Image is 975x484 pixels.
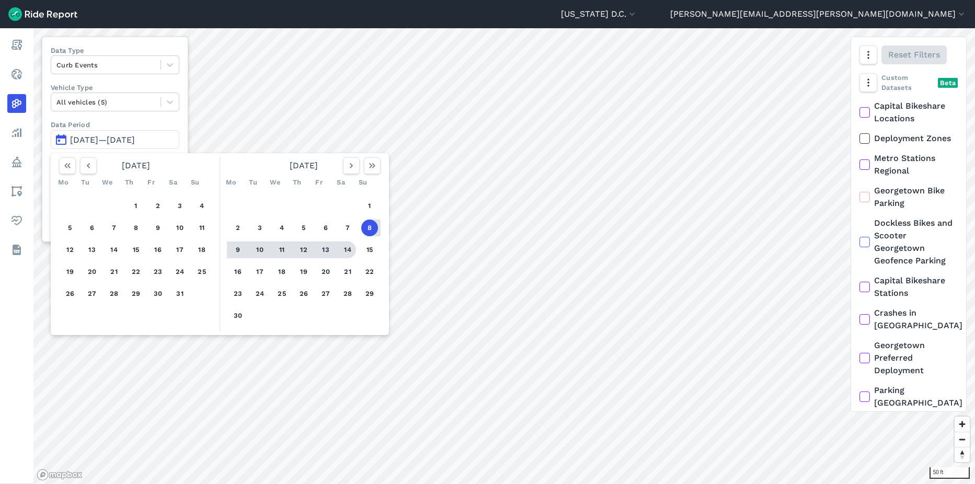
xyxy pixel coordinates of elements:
[7,123,26,142] a: Analyze
[128,285,144,302] button: 29
[150,241,166,258] button: 16
[295,241,312,258] button: 12
[859,339,958,377] label: Georgetown Preferred Deployment
[7,240,26,259] a: Datasets
[273,241,290,258] button: 11
[245,174,261,191] div: Tu
[223,174,239,191] div: Mo
[193,241,210,258] button: 18
[51,45,179,55] label: Data Type
[62,241,78,258] button: 12
[7,211,26,230] a: Health
[859,384,958,409] label: Parking [GEOGRAPHIC_DATA]
[150,198,166,214] button: 2
[859,217,958,267] label: Dockless Bikes and Scooter Georgetown Geofence Parking
[51,83,179,93] label: Vehicle Type
[165,174,181,191] div: Sa
[230,307,246,324] button: 30
[143,174,159,191] div: Fr
[339,285,356,302] button: 28
[171,198,188,214] button: 3
[361,263,378,280] button: 22
[955,417,970,432] button: Zoom in
[193,263,210,280] button: 25
[295,263,312,280] button: 19
[251,220,268,236] button: 3
[361,220,378,236] button: 8
[84,220,100,236] button: 6
[7,36,26,54] a: Report
[171,241,188,258] button: 17
[84,241,100,258] button: 13
[7,153,26,171] a: Policy
[251,263,268,280] button: 17
[150,285,166,302] button: 30
[106,263,122,280] button: 21
[128,220,144,236] button: 8
[230,285,246,302] button: 23
[62,285,78,302] button: 26
[62,263,78,280] button: 19
[171,285,188,302] button: 31
[317,220,334,236] button: 6
[888,49,940,61] span: Reset Filters
[289,174,305,191] div: Th
[295,285,312,302] button: 26
[251,241,268,258] button: 10
[99,174,116,191] div: We
[171,263,188,280] button: 24
[7,182,26,201] a: Areas
[859,307,958,332] label: Crashes in [GEOGRAPHIC_DATA]
[955,432,970,447] button: Zoom out
[84,285,100,302] button: 27
[106,220,122,236] button: 7
[223,157,385,174] div: [DATE]
[7,65,26,84] a: Realtime
[295,220,312,236] button: 5
[55,157,217,174] div: [DATE]
[77,174,94,191] div: Tu
[251,285,268,302] button: 24
[7,94,26,113] a: Heatmaps
[273,285,290,302] button: 25
[859,73,958,93] div: Custom Datasets
[859,100,958,125] label: Capital Bikeshare Locations
[339,241,356,258] button: 14
[938,78,958,88] div: Beta
[106,285,122,302] button: 28
[354,174,371,191] div: Su
[955,447,970,462] button: Reset bearing to north
[106,241,122,258] button: 14
[317,241,334,258] button: 13
[33,28,975,484] canvas: Map
[361,241,378,258] button: 15
[193,220,210,236] button: 11
[332,174,349,191] div: Sa
[273,263,290,280] button: 18
[859,274,958,299] label: Capital Bikeshare Stations
[317,285,334,302] button: 27
[62,220,78,236] button: 5
[561,8,637,20] button: [US_STATE] D.C.
[859,152,958,177] label: Metro Stations Regional
[230,220,246,236] button: 2
[84,263,100,280] button: 20
[51,130,179,149] button: [DATE]—[DATE]
[881,45,947,64] button: Reset Filters
[55,174,72,191] div: Mo
[150,220,166,236] button: 9
[670,8,967,20] button: [PERSON_NAME][EMAIL_ADDRESS][PERSON_NAME][DOMAIN_NAME]
[230,263,246,280] button: 16
[51,120,179,130] label: Data Period
[859,185,958,210] label: Georgetown Bike Parking
[267,174,283,191] div: We
[128,241,144,258] button: 15
[171,220,188,236] button: 10
[339,263,356,280] button: 21
[121,174,137,191] div: Th
[128,263,144,280] button: 22
[193,198,210,214] button: 4
[187,174,203,191] div: Su
[930,467,970,479] div: 50 ft
[230,241,246,258] button: 9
